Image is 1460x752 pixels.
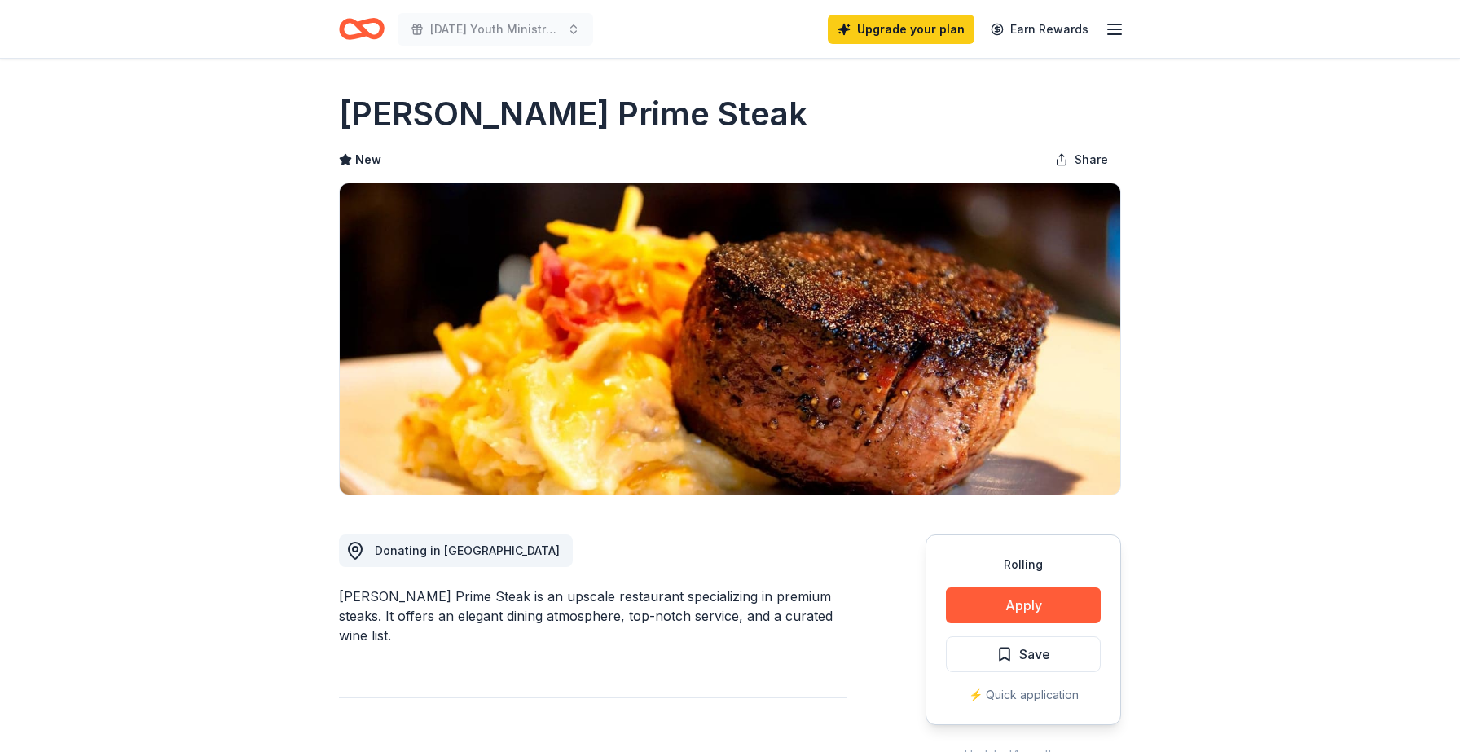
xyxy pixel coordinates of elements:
a: Earn Rewards [981,15,1098,44]
img: Image for Hanna's Prime Steak [340,183,1120,495]
a: Upgrade your plan [828,15,974,44]
button: [DATE] Youth Ministry Pasta Fundraiser [398,13,593,46]
button: Apply [946,587,1101,623]
button: Save [946,636,1101,672]
span: Share [1075,150,1108,169]
button: Share [1042,143,1121,176]
span: [DATE] Youth Ministry Pasta Fundraiser [430,20,561,39]
span: Save [1019,644,1050,665]
div: Rolling [946,555,1101,574]
span: New [355,150,381,169]
span: Donating in [GEOGRAPHIC_DATA] [375,543,560,557]
a: Home [339,10,385,48]
div: [PERSON_NAME] Prime Steak is an upscale restaurant specializing in premium steaks. It offers an e... [339,587,847,645]
div: ⚡️ Quick application [946,685,1101,705]
h1: [PERSON_NAME] Prime Steak [339,91,807,137]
